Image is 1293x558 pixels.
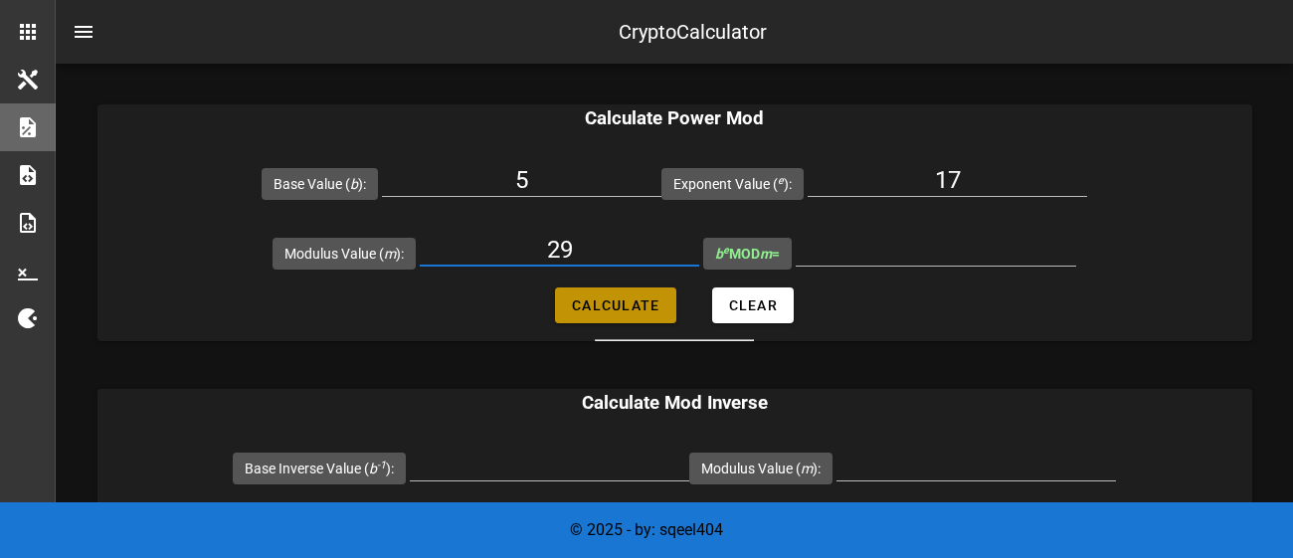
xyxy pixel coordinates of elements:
[715,246,780,262] span: MOD =
[801,461,813,476] i: m
[570,520,723,539] span: © 2025 - by: sqeel404
[712,287,794,323] button: Clear
[723,244,729,257] sup: e
[350,176,358,192] i: b
[555,287,675,323] button: Calculate
[715,246,729,262] i: b
[284,244,404,264] label: Modulus Value ( ):
[274,174,366,194] label: Base Value ( ):
[97,104,1252,132] h3: Calculate Power Mod
[384,246,396,262] i: m
[619,17,767,47] div: CryptoCalculator
[377,459,386,471] sup: -1
[369,461,386,476] i: b
[571,297,659,313] span: Calculate
[778,174,784,187] sup: e
[760,246,772,262] i: m
[97,389,1252,417] h3: Calculate Mod Inverse
[701,459,821,478] label: Modulus Value ( ):
[245,459,394,478] label: Base Inverse Value ( ):
[673,174,792,194] label: Exponent Value ( ):
[728,297,778,313] span: Clear
[60,8,107,56] button: nav-menu-toggle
